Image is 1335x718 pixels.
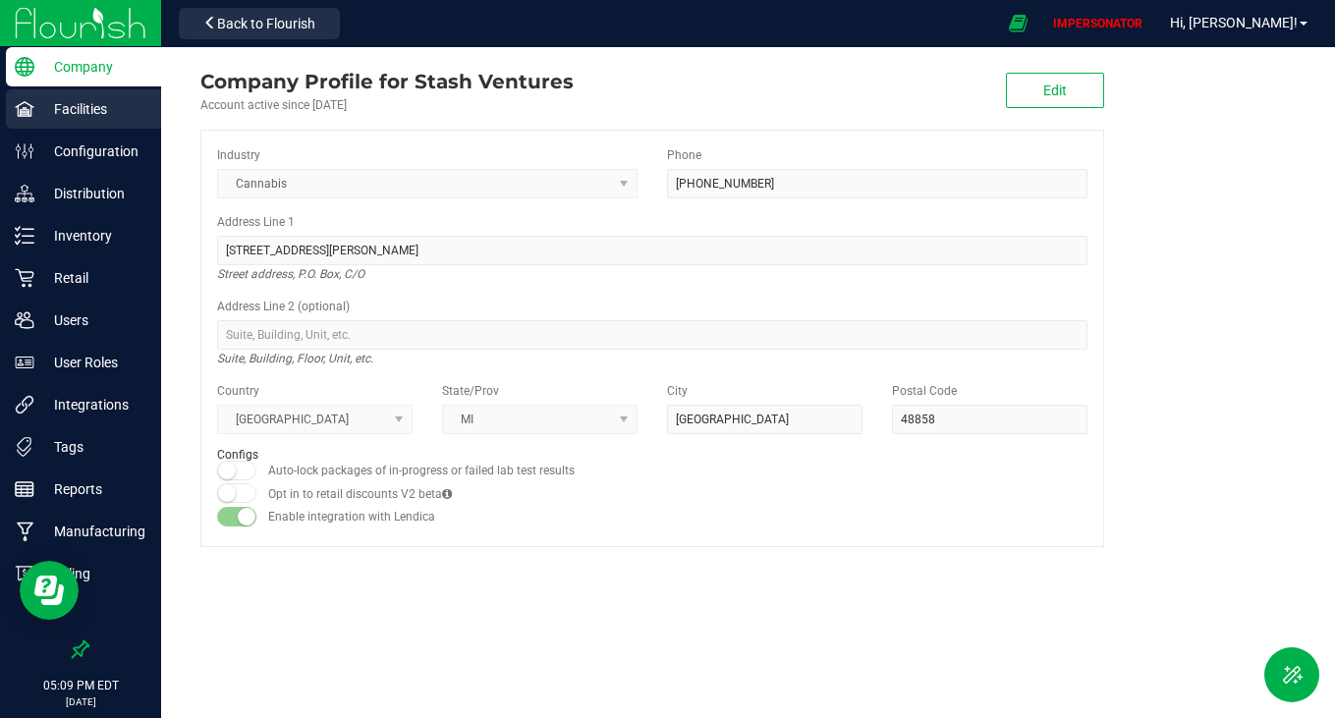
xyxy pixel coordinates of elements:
p: Billing [34,562,152,585]
label: Address Line 1 [217,213,295,231]
label: City [667,382,688,400]
button: Edit [1006,73,1104,108]
inline-svg: Tags [15,437,34,457]
i: Suite, Building, Floor, Unit, etc. [217,347,373,370]
label: Auto-lock packages of in-progress or failed lab test results [268,462,575,479]
inline-svg: Configuration [15,141,34,161]
label: Postal Code [892,382,957,400]
p: Users [34,308,152,332]
p: User Roles [34,351,152,374]
div: Account active since [DATE] [200,96,574,114]
input: City [667,405,862,434]
inline-svg: Reports [15,479,34,499]
div: Stash Ventures [200,67,574,96]
p: Inventory [34,224,152,248]
inline-svg: Distribution [15,184,34,203]
input: (123) 456-7890 [667,169,1087,198]
inline-svg: Users [15,310,34,330]
p: 05:09 PM EDT [9,677,152,694]
p: Retail [34,266,152,290]
label: Industry [217,146,260,164]
label: Country [217,382,259,400]
span: Back to Flourish [217,16,315,31]
input: Address [217,236,1087,265]
inline-svg: Facilities [15,99,34,119]
inline-svg: Integrations [15,395,34,414]
inline-svg: Manufacturing [15,522,34,541]
p: Distribution [34,182,152,205]
inline-svg: Retail [15,268,34,288]
p: Configuration [34,139,152,163]
p: Integrations [34,393,152,416]
label: Pin the sidebar to full width on large screens [71,639,90,659]
span: Hi, [PERSON_NAME]! [1170,15,1298,30]
p: [DATE] [9,694,152,709]
p: Reports [34,477,152,501]
label: State/Prov [442,382,499,400]
p: Facilities [34,97,152,121]
label: Phone [667,146,701,164]
label: Opt in to retail discounts V2 beta [268,485,452,503]
inline-svg: Inventory [15,226,34,246]
inline-svg: User Roles [15,353,34,372]
span: Open Ecommerce Menu [996,4,1040,42]
p: Company [34,55,152,79]
label: Enable integration with Lendica [268,508,435,525]
iframe: Resource center [20,561,79,620]
input: Suite, Building, Unit, etc. [217,320,1087,350]
inline-svg: Company [15,57,34,77]
span: Edit [1043,83,1067,98]
button: Back to Flourish [179,8,340,39]
i: Street address, P.O. Box, C/O [217,262,364,286]
label: Address Line 2 (optional) [217,298,350,315]
p: IMPERSONATOR [1045,15,1150,32]
button: Toggle Menu [1264,647,1319,702]
p: Manufacturing [34,520,152,543]
h2: Configs [217,449,1087,462]
p: Tags [34,435,152,459]
input: Postal Code [892,405,1087,434]
inline-svg: Billing [15,564,34,583]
